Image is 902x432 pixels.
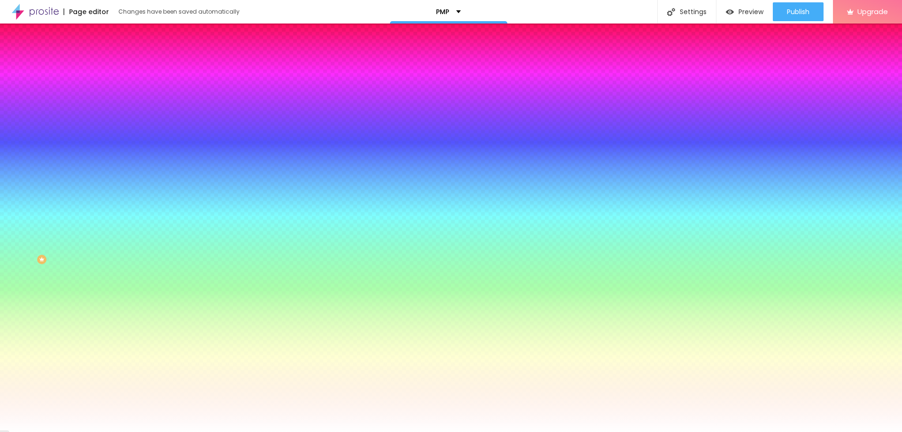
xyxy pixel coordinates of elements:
[787,8,809,16] span: Publish
[739,8,763,16] span: Preview
[773,2,824,21] button: Publish
[118,9,240,15] div: Changes have been saved automatically
[857,8,888,16] span: Upgrade
[667,8,675,16] img: Icone
[716,2,773,21] button: Preview
[436,8,449,15] p: PMP
[726,8,734,16] img: view-1.svg
[63,8,109,15] div: Page editor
